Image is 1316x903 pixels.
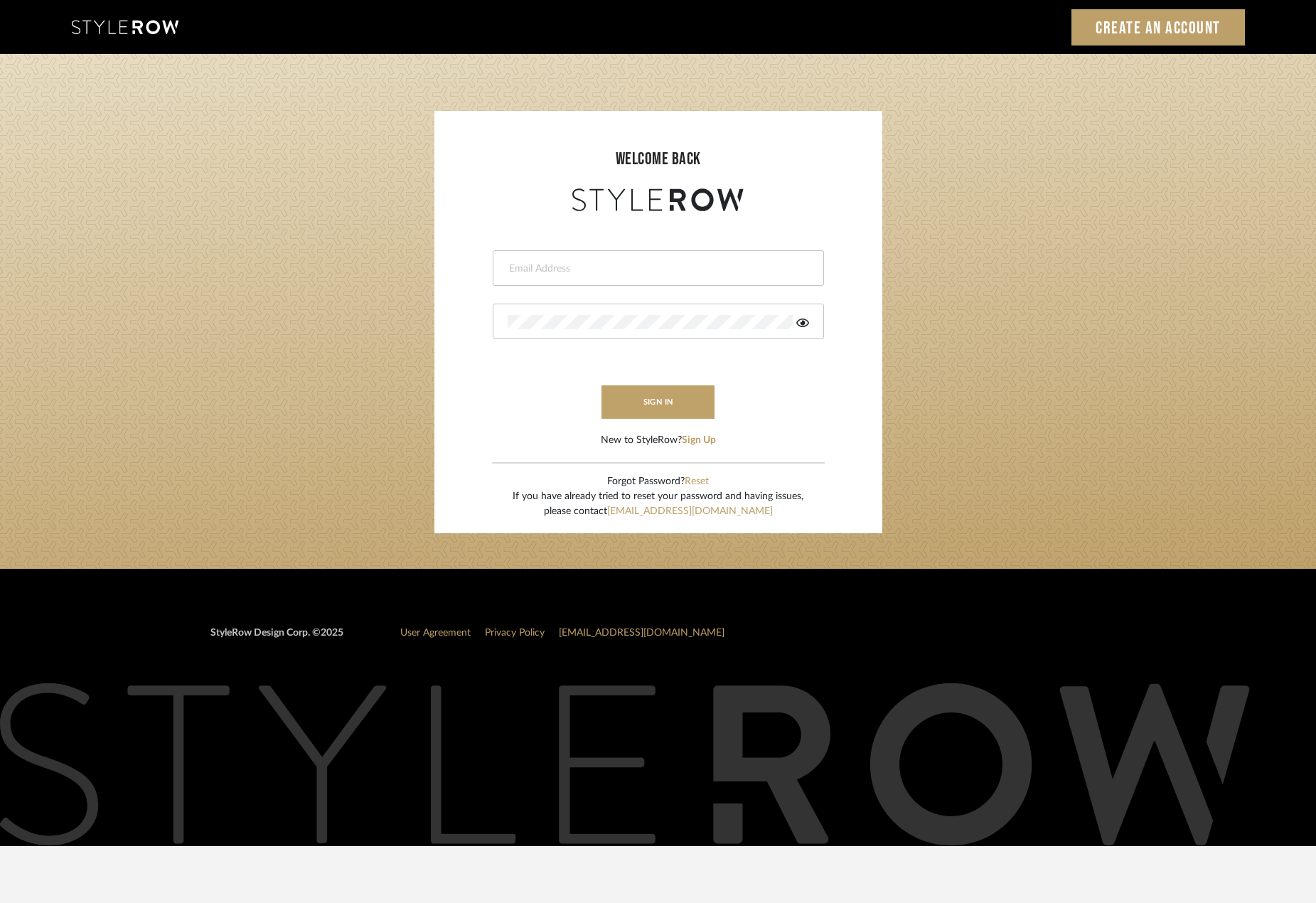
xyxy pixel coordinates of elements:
[607,506,773,516] a: [EMAIL_ADDRESS][DOMAIN_NAME]
[601,385,715,419] button: sign in
[508,262,806,276] input: Email Address
[1071,9,1245,46] a: Create an Account
[400,628,471,638] a: User Agreement
[601,433,716,448] div: New to StyleRow?
[682,433,716,448] button: Sign Up
[559,628,724,638] a: [EMAIL_ADDRESS][DOMAIN_NAME]
[210,626,343,652] div: StyleRow Design Corp. ©2025
[685,474,709,489] button: Reset
[485,628,545,638] a: Privacy Policy
[449,146,868,172] div: welcome back
[513,489,803,519] div: If you have already tried to reset your password and having issues, please contact
[513,474,803,489] div: Forgot Password?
